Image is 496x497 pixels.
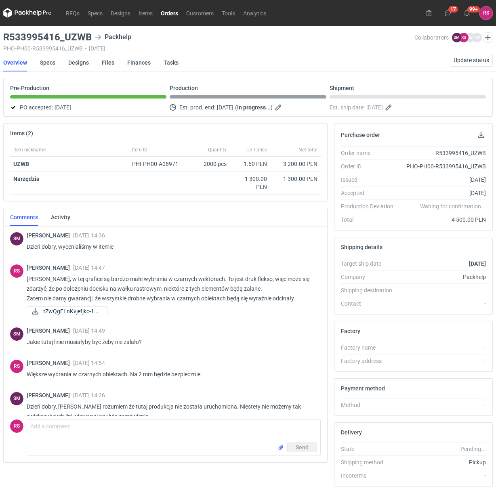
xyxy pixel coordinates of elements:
[182,8,218,18] a: Customers
[399,344,486,352] div: -
[479,6,493,20] div: Rafał Stani
[341,385,385,392] h2: Payment method
[217,103,233,112] span: [DATE]
[399,176,486,184] div: [DATE]
[13,147,46,153] span: Item nickname
[271,104,273,111] em: )
[246,147,267,153] span: Unit price
[135,8,157,18] a: Items
[399,458,486,466] div: Pickup
[102,54,114,71] a: Files
[460,446,486,452] em: Pending...
[341,401,399,409] div: Method
[399,472,486,480] div: -
[27,306,107,316] a: tZwQgELnKvjefjkc-1.p...
[441,6,454,19] button: 17
[460,6,473,19] button: 99+
[10,360,23,373] div: Rafał Stani
[341,273,399,281] div: Company
[68,54,89,71] a: Designs
[157,8,182,18] a: Orders
[73,264,105,271] span: [DATE] 14:47
[399,300,486,308] div: -
[287,442,317,452] button: Send
[13,176,40,182] strong: Narzędzia
[107,8,135,18] a: Designs
[341,357,399,365] div: Factory address
[208,147,227,153] span: Quantity
[10,264,23,278] figcaption: RS
[10,208,38,226] a: Comments
[27,306,107,316] div: tZwQgELnKvjefjkc-1.png
[73,327,105,334] span: [DATE] 14:49
[10,327,23,341] div: Sebastian Markut
[414,34,449,41] span: Collaborators
[10,392,23,405] div: Sebastian Markut
[27,337,314,347] p: Jakie tutaj linie musiałyby być żeby nie zalało?
[27,402,314,421] p: Dzień dobry, [PERSON_NAME] rozumiem że tutaj produkcja nie została uruchomiona. Niestety nie może...
[10,85,49,91] p: Pre-Production
[341,300,399,308] div: Contact
[420,202,486,210] em: Waiting for confirmation...
[341,344,399,352] div: Factory name
[330,85,354,91] p: Shipment
[298,147,317,153] span: Net total
[218,8,239,18] a: Tools
[43,307,101,316] span: tZwQgELnKvjefjkc-1.p...
[10,327,23,341] figcaption: SM
[3,45,414,52] div: PHO-PH00-R533995416_UZWB [DATE]
[95,32,131,42] div: Packhelp
[10,419,23,433] div: Rafał Stani
[84,8,107,18] a: Specs
[132,147,147,153] span: Item ID
[399,401,486,409] div: -
[341,189,399,197] div: Accepted
[10,392,23,405] figcaption: SM
[472,33,482,42] figcaption: MP
[233,175,267,191] div: 1 300.00 PLN
[341,260,399,268] div: Target ship date
[40,54,55,71] a: Specs
[10,232,23,245] div: Sebastian Markut
[132,160,186,168] div: PHI-PH00-A08971
[399,357,486,365] div: -
[3,8,52,18] svg: Packhelp Pro
[127,54,151,71] a: Finances
[399,273,486,281] div: Packhelp
[341,445,399,453] div: State
[450,54,493,67] button: Update status
[170,85,198,91] p: Production
[85,45,87,52] span: •
[73,392,105,398] span: [DATE] 14:26
[454,57,489,63] span: Update status
[239,8,270,18] a: Analytics
[13,161,29,167] a: UZWB
[27,264,73,271] span: [PERSON_NAME]
[341,202,399,210] div: Production Deviation
[3,54,27,71] a: Overview
[341,472,399,480] div: Incoterms
[10,232,23,245] figcaption: SM
[469,260,486,267] strong: [DATE]
[237,104,271,111] strong: In progress...
[483,32,493,43] button: Edit collaborators
[341,132,380,138] h2: Purchase order
[341,286,399,294] div: Shipping destination
[27,392,73,398] span: [PERSON_NAME]
[399,162,486,170] div: PHO-PH00-R533995416_UZWB
[465,33,475,42] figcaption: JB
[189,157,230,172] div: 2000 pcs
[476,130,486,140] button: Download PO
[296,445,309,450] span: Send
[27,232,73,239] span: [PERSON_NAME]
[341,328,360,334] h2: Factory
[479,6,493,20] figcaption: RS
[27,360,73,366] span: [PERSON_NAME]
[341,244,383,250] h2: Shipping details
[341,162,399,170] div: Order ID
[55,103,71,112] span: [DATE]
[273,175,317,183] div: 1 300.00 PLN
[3,32,92,42] h3: R533995416_UZWB
[10,419,23,433] figcaption: RS
[164,54,179,71] a: Tasks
